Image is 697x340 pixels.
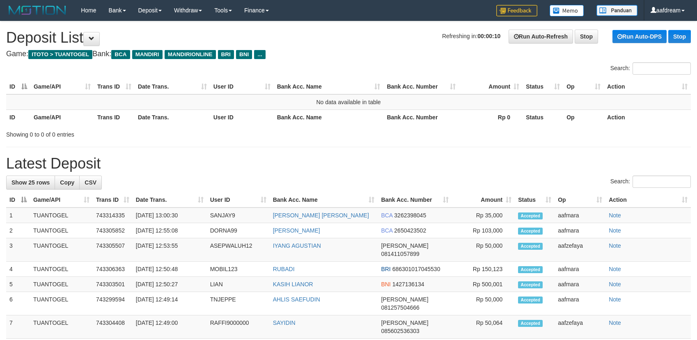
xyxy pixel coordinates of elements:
[518,266,543,273] span: Accepted
[207,277,270,292] td: LIAN
[609,319,621,326] a: Note
[6,315,30,339] td: 7
[273,296,320,303] a: AHLIS SAEFUDIN
[392,266,440,272] span: Copy 686301017045530 to clipboard
[381,281,390,288] span: BNI
[392,281,424,288] span: Copy 1427136134 to clipboard
[133,315,207,339] td: [DATE] 12:49:00
[207,238,270,262] td: ASEPWALUH12
[518,320,543,327] span: Accepted
[381,296,428,303] span: [PERSON_NAME]
[273,281,313,288] a: KASIH LIANOR
[563,79,604,94] th: Op: activate to sort column ascending
[633,176,691,188] input: Search:
[452,223,515,238] td: Rp 103,000
[6,223,30,238] td: 2
[452,192,515,208] th: Amount: activate to sort column ascending
[518,212,543,219] span: Accepted
[30,192,93,208] th: Game/API: activate to sort column ascending
[609,227,621,234] a: Note
[93,315,133,339] td: 743304408
[55,176,80,189] a: Copy
[555,192,605,208] th: Op: activate to sort column ascending
[496,5,537,16] img: Feedback.jpg
[452,292,515,315] td: Rp 50,000
[477,33,500,39] strong: 00:00:10
[6,50,691,58] h4: Game: Bank:
[28,50,92,59] span: ITOTO > TUANTOGEL
[274,110,384,125] th: Bank Acc. Name
[133,238,207,262] td: [DATE] 12:53:55
[111,50,130,59] span: BCA
[555,223,605,238] td: aafmara
[6,208,30,223] td: 1
[381,328,419,334] span: Copy 085602536303 to clipboard
[273,227,320,234] a: [PERSON_NAME]
[610,62,691,75] label: Search:
[550,5,584,16] img: Button%20Memo.svg
[394,227,426,234] span: Copy 2650423502 to clipboard
[381,227,392,234] span: BCA
[633,62,691,75] input: Search:
[6,277,30,292] td: 5
[555,262,605,277] td: aafmara
[133,192,207,208] th: Date Trans.: activate to sort column ascending
[452,262,515,277] td: Rp 150,123
[207,223,270,238] td: DORNA99
[30,238,93,262] td: TUANTOGEL
[6,94,691,110] td: No data available in table
[612,30,667,43] a: Run Auto-DPS
[381,242,428,249] span: [PERSON_NAME]
[6,262,30,277] td: 4
[30,315,93,339] td: TUANTOGEL
[610,176,691,188] label: Search:
[30,110,94,125] th: Game/API
[555,277,605,292] td: aafmara
[94,79,135,94] th: Trans ID: activate to sort column ascending
[555,315,605,339] td: aafzefaya
[459,79,523,94] th: Amount: activate to sort column ascending
[381,319,428,326] span: [PERSON_NAME]
[93,292,133,315] td: 743299594
[93,208,133,223] td: 743314335
[452,208,515,223] td: Rp 35,000
[523,110,563,125] th: Status
[383,79,459,94] th: Bank Acc. Number: activate to sort column ascending
[207,192,270,208] th: User ID: activate to sort column ascending
[93,223,133,238] td: 743305852
[207,208,270,223] td: SANJAY9
[6,127,284,139] div: Showing 0 to 0 of 0 entries
[273,266,295,272] a: RUBADI
[6,292,30,315] td: 6
[30,79,94,94] th: Game/API: activate to sort column ascending
[133,223,207,238] td: [DATE] 12:55:08
[79,176,102,189] a: CSV
[518,281,543,288] span: Accepted
[6,176,55,189] a: Show 25 rows
[609,212,621,219] a: Note
[596,5,637,16] img: panduan.png
[555,238,605,262] td: aafzefaya
[93,277,133,292] td: 743303501
[518,228,543,235] span: Accepted
[11,179,50,186] span: Show 25 rows
[93,262,133,277] td: 743306363
[523,79,563,94] th: Status: activate to sort column ascending
[165,50,216,59] span: MANDIRIONLINE
[210,79,274,94] th: User ID: activate to sort column ascending
[6,192,30,208] th: ID: activate to sort column descending
[609,266,621,272] a: Note
[85,179,96,186] span: CSV
[452,238,515,262] td: Rp 50,000
[207,315,270,339] td: RAFFI9000000
[274,79,384,94] th: Bank Acc. Name: activate to sort column ascending
[459,110,523,125] th: Rp 0
[381,304,419,311] span: Copy 081257504666 to clipboard
[563,110,604,125] th: Op
[394,212,426,219] span: Copy 3262398045 to clipboard
[133,277,207,292] td: [DATE] 12:50:27
[609,242,621,249] a: Note
[518,243,543,250] span: Accepted
[30,223,93,238] td: TUANTOGEL
[381,251,419,257] span: Copy 081411057899 to clipboard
